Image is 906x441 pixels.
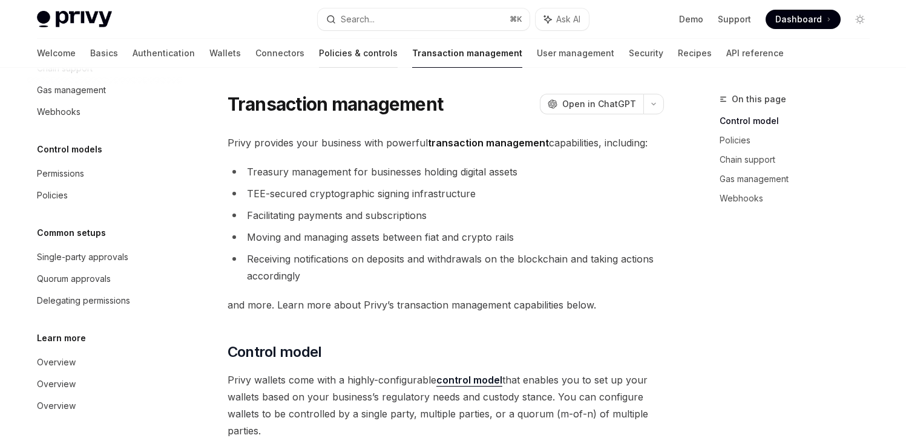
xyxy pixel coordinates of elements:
[341,12,375,27] div: Search...
[37,250,128,264] div: Single-party approvals
[37,293,130,308] div: Delegating permissions
[37,188,68,203] div: Policies
[536,8,589,30] button: Ask AI
[766,10,841,29] a: Dashboard
[37,377,76,391] div: Overview
[228,229,664,246] li: Moving and managing assets between fiat and crypto rails
[37,11,112,28] img: light logo
[720,111,879,131] a: Control model
[228,250,664,284] li: Receiving notifications on deposits and withdrawals on the blockchain and taking actions accordingly
[412,39,522,68] a: Transaction management
[720,150,879,169] a: Chain support
[228,342,322,362] span: Control model
[27,79,182,101] a: Gas management
[678,39,712,68] a: Recipes
[27,351,182,373] a: Overview
[37,226,106,240] h5: Common setups
[37,142,102,157] h5: Control models
[133,39,195,68] a: Authentication
[562,98,636,110] span: Open in ChatGPT
[37,272,111,286] div: Quorum approvals
[228,163,664,180] li: Treasury management for businesses holding digital assets
[37,39,76,68] a: Welcome
[720,131,879,150] a: Policies
[428,137,549,149] strong: transaction management
[540,94,643,114] button: Open in ChatGPT
[27,185,182,206] a: Policies
[556,13,580,25] span: Ask AI
[726,39,784,68] a: API reference
[37,355,76,370] div: Overview
[228,296,664,313] span: and more. Learn more about Privy’s transaction management capabilities below.
[27,246,182,268] a: Single-party approvals
[255,39,304,68] a: Connectors
[27,395,182,417] a: Overview
[318,8,530,30] button: Search...⌘K
[27,268,182,290] a: Quorum approvals
[720,189,879,208] a: Webhooks
[27,101,182,123] a: Webhooks
[720,169,879,189] a: Gas management
[319,39,398,68] a: Policies & controls
[37,83,106,97] div: Gas management
[37,105,80,119] div: Webhooks
[775,13,822,25] span: Dashboard
[718,13,751,25] a: Support
[228,134,664,151] span: Privy provides your business with powerful capabilities, including:
[436,374,502,386] strong: control model
[228,185,664,202] li: TEE-secured cryptographic signing infrastructure
[537,39,614,68] a: User management
[37,331,86,345] h5: Learn more
[732,92,786,106] span: On this page
[37,399,76,413] div: Overview
[37,166,84,181] div: Permissions
[228,207,664,224] li: Facilitating payments and subscriptions
[629,39,663,68] a: Security
[90,39,118,68] a: Basics
[228,93,444,115] h1: Transaction management
[436,374,502,387] a: control model
[209,39,241,68] a: Wallets
[510,15,522,24] span: ⌘ K
[679,13,703,25] a: Demo
[27,163,182,185] a: Permissions
[27,290,182,312] a: Delegating permissions
[850,10,870,29] button: Toggle dark mode
[27,373,182,395] a: Overview
[228,371,664,439] span: Privy wallets come with a highly-configurable that enables you to set up your wallets based on yo...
